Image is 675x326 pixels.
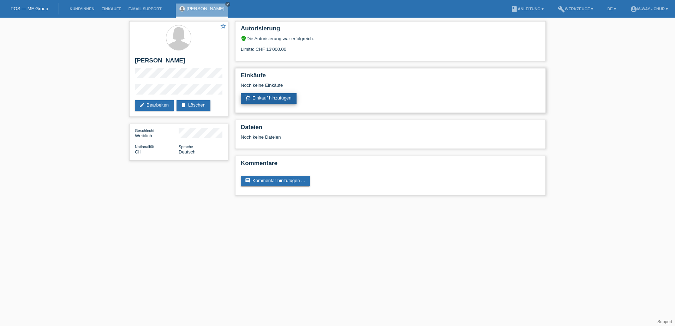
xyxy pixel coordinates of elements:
div: Noch keine Dateien [241,134,456,140]
a: buildWerkzeuge ▾ [554,7,597,11]
a: star_border [220,23,226,30]
i: build [558,6,565,13]
a: editBearbeiten [135,100,174,111]
i: comment [245,178,251,183]
a: Einkäufe [98,7,125,11]
span: Sprache [179,145,193,149]
i: account_circle [630,6,637,13]
a: Support [657,319,672,324]
a: E-Mail Support [125,7,165,11]
i: book [511,6,518,13]
h2: Dateien [241,124,540,134]
div: Die Autorisierung war erfolgreich. [241,36,540,41]
a: [PERSON_NAME] [187,6,225,11]
h2: [PERSON_NAME] [135,57,222,68]
div: Weiblich [135,128,179,138]
span: Geschlecht [135,128,154,133]
h2: Autorisierung [241,25,540,36]
i: edit [139,102,145,108]
div: Limite: CHF 13'000.00 [241,41,540,52]
i: star_border [220,23,226,29]
a: Kund*innen [66,7,98,11]
span: Schweiz [135,149,142,155]
a: close [225,2,230,7]
a: add_shopping_cartEinkauf hinzufügen [241,93,297,104]
span: Nationalität [135,145,154,149]
i: delete [181,102,186,108]
a: POS — MF Group [11,6,48,11]
a: bookAnleitung ▾ [507,7,547,11]
span: Deutsch [179,149,196,155]
a: commentKommentar hinzufügen ... [241,176,310,186]
i: close [226,2,229,6]
i: verified_user [241,36,246,41]
h2: Einkäufe [241,72,540,83]
a: DE ▾ [604,7,619,11]
a: deleteLöschen [177,100,210,111]
div: Noch keine Einkäufe [241,83,540,93]
h2: Kommentare [241,160,540,170]
i: add_shopping_cart [245,95,251,101]
a: account_circlem-way - Chur ▾ [627,7,671,11]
